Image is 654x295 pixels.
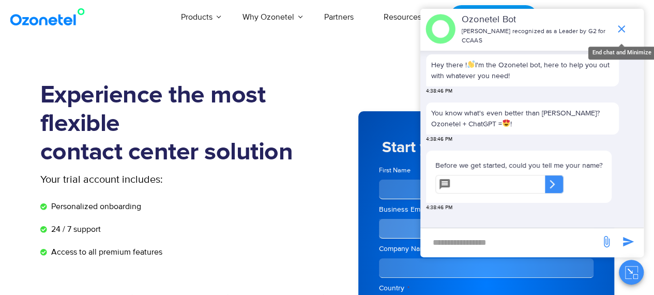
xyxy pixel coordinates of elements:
[49,223,101,235] span: 24 / 7 support
[431,108,614,129] p: You know what's even better than [PERSON_NAME]? Ozonetel + ChatGPT = !
[467,61,475,68] img: 👋
[379,140,594,155] h5: Start your 7 day free trial now
[379,166,483,175] label: First Name
[449,5,538,30] a: Request a Demo
[435,160,602,171] p: Before we get started, could you tell me your name?
[462,13,610,27] p: Ozonetel Bot
[426,204,452,212] span: 4:38:46 PM
[611,19,632,39] span: end chat or minimize
[379,244,594,254] label: Company Name
[503,120,510,127] img: 😍
[426,87,452,95] span: 4:38:46 PM
[462,27,610,46] p: [PERSON_NAME] recognized as a Leader by G2 for CCAAS
[425,14,455,44] img: header
[49,246,162,258] span: Access to all premium features
[379,283,594,293] label: Country
[431,60,614,81] p: Hey there ! I'm the Ozonetel bot, here to help you out with whatever you need!
[49,200,141,213] span: Personalized onboarding
[426,136,452,143] span: 4:38:46 PM
[40,81,327,167] h1: Experience the most flexible contact center solution
[596,231,617,252] span: send message
[618,231,638,252] span: send message
[619,260,644,285] button: Close chat
[425,233,595,252] div: new-msg-input
[379,204,594,215] label: Business Email
[40,172,250,187] p: Your trial account includes:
